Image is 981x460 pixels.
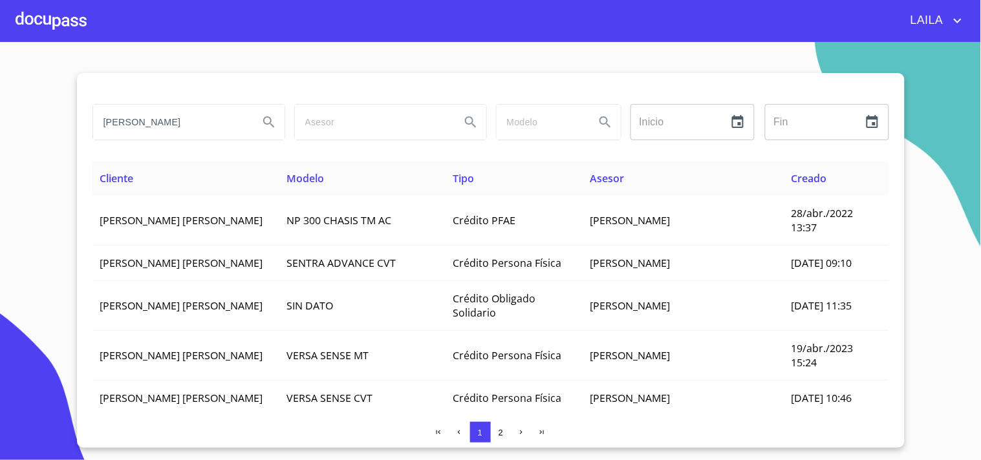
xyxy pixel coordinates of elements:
[295,105,450,140] input: search
[901,10,965,31] button: account of current user
[286,171,324,185] span: Modelo
[590,171,625,185] span: Asesor
[100,348,263,362] span: [PERSON_NAME] [PERSON_NAME]
[590,348,671,362] span: [PERSON_NAME]
[286,213,391,227] span: NP 300 CHASIS TM AC
[590,256,671,270] span: [PERSON_NAME]
[470,422,491,443] button: 1
[286,298,333,313] span: SIN DATO
[792,341,854,370] span: 19/abr./2023 15:24
[453,171,474,185] span: Tipo
[491,422,512,443] button: 2
[100,256,263,270] span: [PERSON_NAME] [PERSON_NAME]
[453,391,561,405] span: Crédito Persona Física
[286,391,372,405] span: VERSA SENSE CVT
[792,171,827,185] span: Creado
[93,105,248,140] input: search
[792,391,852,405] span: [DATE] 10:46
[497,105,585,140] input: search
[100,391,263,405] span: [PERSON_NAME] [PERSON_NAME]
[100,213,263,227] span: [PERSON_NAME] [PERSON_NAME]
[590,213,671,227] span: [PERSON_NAME]
[100,171,134,185] span: Cliente
[453,213,515,227] span: Crédito PFAE
[590,391,671,405] span: [PERSON_NAME]
[792,298,852,313] span: [DATE] 11:35
[792,206,854,235] span: 28/abr./2022 13:37
[590,298,671,313] span: [PERSON_NAME]
[499,428,503,437] span: 2
[253,107,285,138] button: Search
[455,107,486,138] button: Search
[901,10,950,31] span: LAILA
[100,298,263,313] span: [PERSON_NAME] [PERSON_NAME]
[792,256,852,270] span: [DATE] 09:10
[590,107,621,138] button: Search
[286,348,369,362] span: VERSA SENSE MT
[478,428,482,437] span: 1
[286,256,396,270] span: SENTRA ADVANCE CVT
[453,291,535,320] span: Crédito Obligado Solidario
[453,256,561,270] span: Crédito Persona Física
[453,348,561,362] span: Crédito Persona Física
